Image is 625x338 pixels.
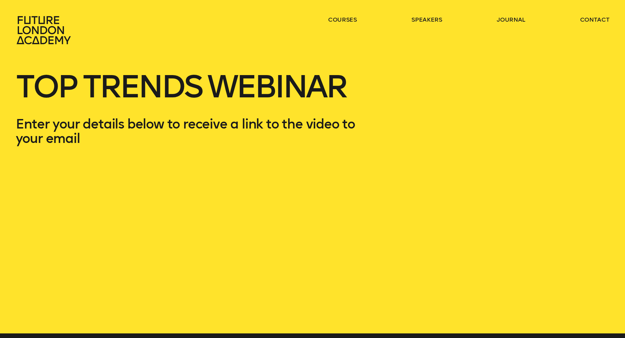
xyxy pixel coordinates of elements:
[497,16,525,24] a: journal
[16,117,375,146] p: Enter your details below to receive a link to the video to your email
[580,16,610,24] a: contact
[16,72,375,117] h1: Top Trends Webinar
[328,16,357,24] a: courses
[411,16,442,24] a: speakers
